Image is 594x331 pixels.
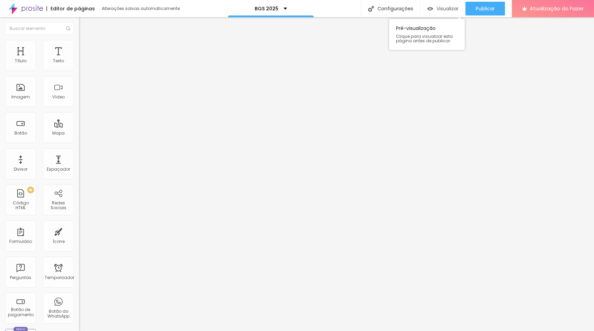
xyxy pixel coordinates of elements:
img: view-1.svg [427,6,433,12]
font: Pré-visualização [396,25,436,32]
font: Configurações [377,5,413,12]
font: Ícone [53,238,65,244]
font: Divisor [14,166,27,172]
font: Atualização do Fazer [530,5,584,12]
font: Espaçador [47,166,70,172]
font: Mapa [52,130,65,136]
font: Redes Sociais [51,200,66,211]
button: Visualizar [420,2,465,15]
font: Publicar [476,5,495,12]
input: Buscar elemento [5,22,74,35]
font: Botão do WhatsApp [47,308,69,319]
font: Título [15,58,26,64]
iframe: Editor [79,17,594,331]
font: Código HTML [13,200,29,211]
font: Formulário [9,238,32,244]
font: Botão [14,130,27,136]
font: Imagem [11,94,30,100]
font: Botão de pagamento [8,307,34,317]
button: Publicar [465,2,505,15]
font: Texto [53,58,64,64]
font: Editor de páginas [51,5,95,12]
font: Clique para visualizar esta página antes de publicar. [396,33,453,44]
img: Ícone [368,6,374,12]
font: Perguntas [10,275,31,280]
font: BGS 2025 [255,5,278,12]
img: Ícone [66,26,70,31]
font: Visualizar [437,5,459,12]
font: Alterações salvas automaticamente [102,6,180,11]
font: Vídeo [52,94,65,100]
font: Temporizador [45,275,74,280]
